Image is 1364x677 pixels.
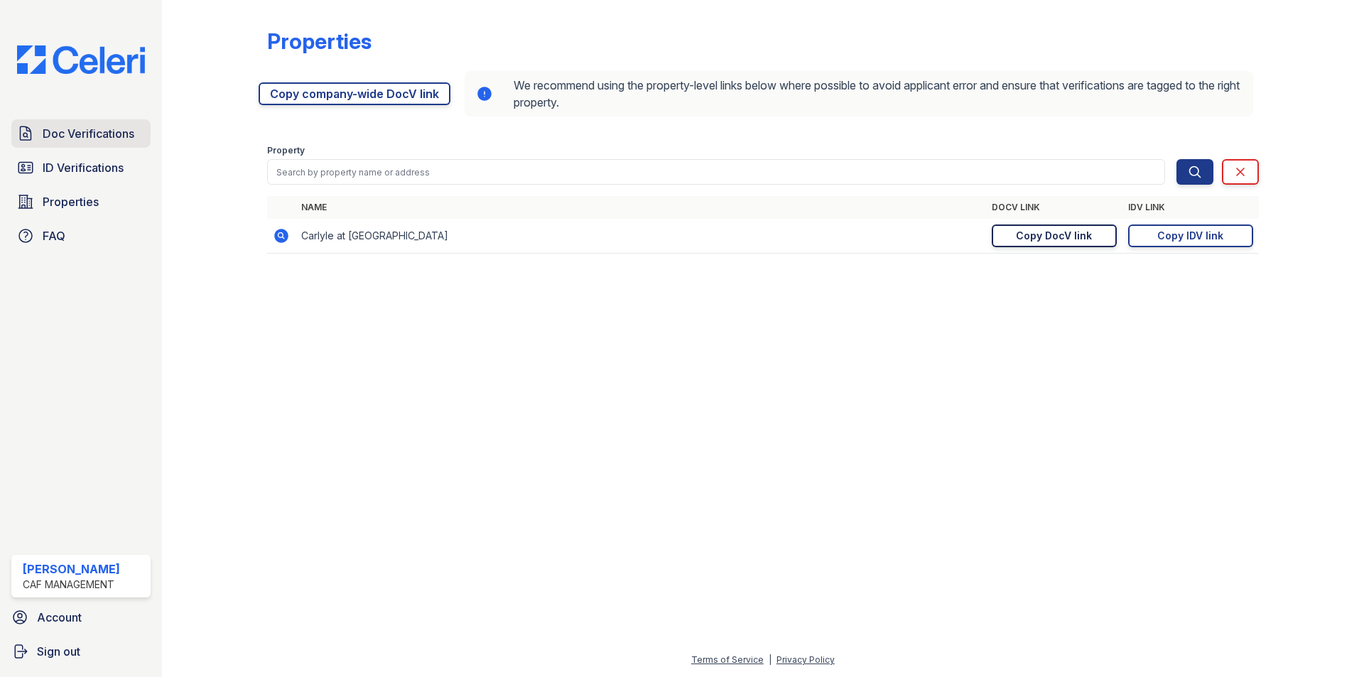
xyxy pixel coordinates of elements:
div: Copy IDV link [1157,229,1223,243]
td: Carlyle at [GEOGRAPHIC_DATA] [296,219,986,254]
input: Search by property name or address [267,159,1165,185]
span: ID Verifications [43,159,124,176]
a: ID Verifications [11,153,151,182]
span: Sign out [37,643,80,660]
a: Copy company-wide DocV link [259,82,450,105]
a: Copy IDV link [1128,224,1253,247]
label: Property [267,145,305,156]
a: Privacy Policy [776,654,835,665]
a: Terms of Service [691,654,764,665]
div: Properties [267,28,372,54]
a: Copy DocV link [992,224,1117,247]
th: Name [296,196,986,219]
div: CAF Management [23,578,120,592]
a: Doc Verifications [11,119,151,148]
a: FAQ [11,222,151,250]
div: | [769,654,772,665]
img: CE_Logo_Blue-a8612792a0a2168367f1c8372b55b34899dd931a85d93a1a3d3e32e68fde9ad4.png [6,45,156,74]
th: IDV Link [1122,196,1259,219]
span: Properties [43,193,99,210]
div: [PERSON_NAME] [23,560,120,578]
a: Account [6,603,156,632]
span: Account [37,609,82,626]
a: Sign out [6,637,156,666]
a: Properties [11,188,151,216]
span: Doc Verifications [43,125,134,142]
th: DocV Link [986,196,1122,219]
span: FAQ [43,227,65,244]
div: We recommend using the property-level links below where possible to avoid applicant error and ens... [465,71,1253,117]
div: Copy DocV link [1016,229,1092,243]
